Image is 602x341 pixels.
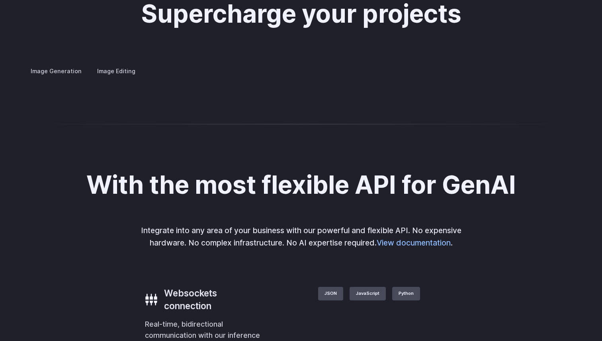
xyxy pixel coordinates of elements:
h2: Supercharge your projects [141,0,461,28]
h2: With the most flexible API for GenAI [86,171,516,199]
label: Image Generation [24,64,88,78]
label: Python [392,287,420,300]
label: JavaScript [350,287,386,300]
p: Integrate into any area of your business with our powerful and flexible API. No expensive hardwar... [135,224,467,249]
label: JSON [318,287,343,300]
a: View documentation [377,238,451,247]
label: Image Editing [90,64,142,78]
h3: Websockets connection [164,287,262,312]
